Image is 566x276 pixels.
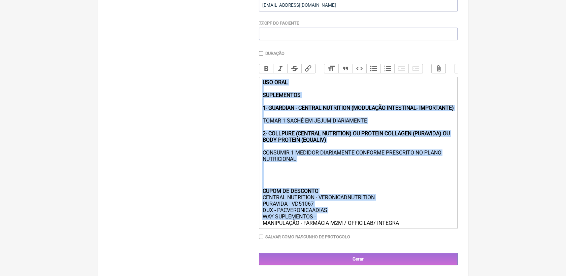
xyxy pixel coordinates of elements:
strong: USO ORAL SUPLEMENTOS [262,79,300,98]
label: Duração [265,51,285,56]
button: Numbers [380,64,395,73]
strong: 1- GUARDIAN - CENTRAL NUTRITION (MODULAÇÃO INTESTINAL- [262,105,418,111]
button: Code [353,64,367,73]
div: TOMAR 1 SACHÊ EM JEJUM DIARIAMENTE CONSUMIR 1 MEDIDOR DIARIAMENTE CONFORME PRESCRITO NO PLANO NUT... [262,79,454,226]
button: Attach Files [432,64,446,73]
input: Gerar [259,253,458,265]
button: Quote [338,64,353,73]
button: Link [301,64,315,73]
strong: 2- COLLPURE (CENTRAL NUTRITION) OU PROTEIN COLLAGEN (PURAVIDA) OU BODY PROTEIN (EQUALIV) [262,130,450,143]
strong: IMPORTANTE) [419,105,454,111]
button: Heading [324,64,338,73]
strong: CUPOM DE DESCONTO [262,188,318,194]
button: Undo [455,64,469,73]
button: Increase Level [408,64,423,73]
button: Strikethrough [287,64,301,73]
button: Bullets [366,64,380,73]
button: Bold [259,64,273,73]
label: CPF do Paciente [259,21,299,26]
button: Decrease Level [394,64,408,73]
label: Salvar como rascunho de Protocolo [265,234,350,239]
button: Italic [273,64,287,73]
